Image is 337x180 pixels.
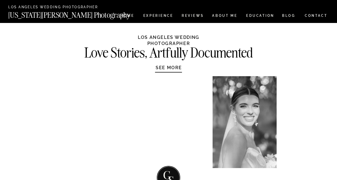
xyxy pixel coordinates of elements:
a: HOME [119,14,135,19]
a: Los Angeles Wedding Photographer [8,6,118,10]
a: SEE MORE [142,65,196,70]
a: Experience [143,14,173,19]
a: ABOUT ME [212,14,238,19]
a: CONTACT [304,13,328,19]
a: EDUCATION [246,14,275,19]
a: REVIEWS [182,14,203,19]
a: BLOG [282,14,296,19]
a: [US_STATE][PERSON_NAME] Photography [8,12,149,17]
h1: LOS ANGELES WEDDING PHOTOGRAPHER [116,35,221,46]
h2: Love Stories, Artfully Documented [72,46,265,57]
